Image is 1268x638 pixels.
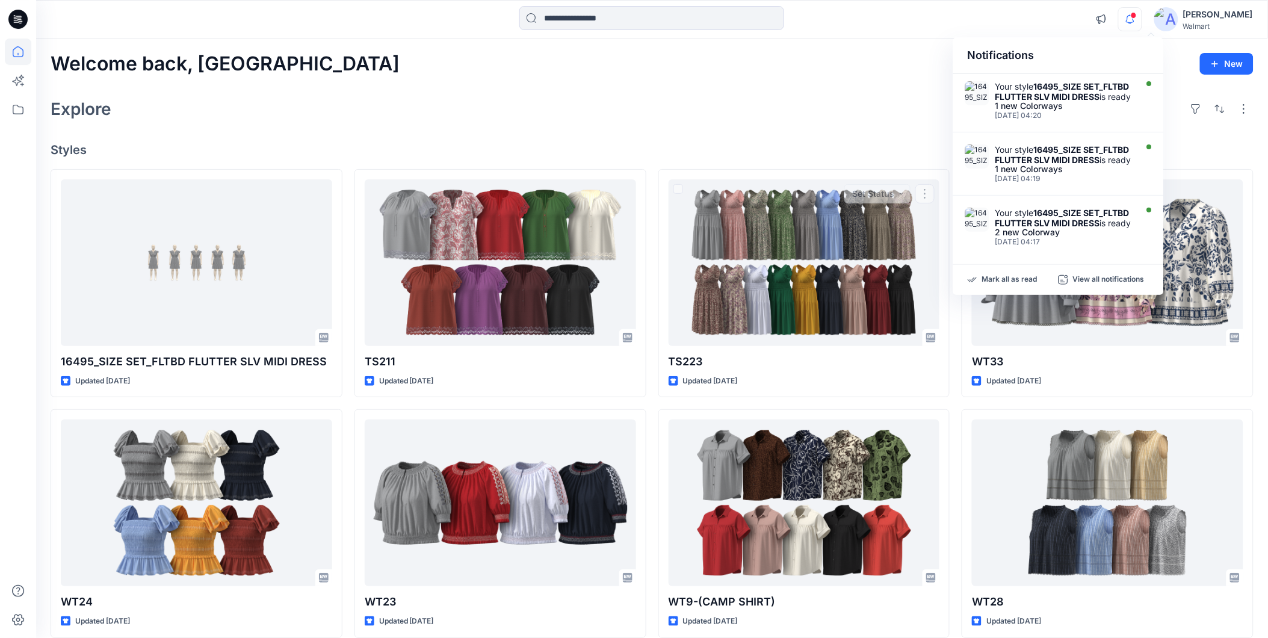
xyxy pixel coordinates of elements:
[1200,53,1254,75] button: New
[669,593,940,610] p: WT9-(CAMP SHIRT)
[61,593,332,610] p: WT24
[995,81,1130,102] strong: 16495_SIZE SET_FLTBD FLUTTER SLV MIDI DRESS
[995,208,1130,228] strong: 16495_SIZE SET_FLTBD FLUTTER SLV MIDI DRESS
[986,375,1041,388] p: Updated [DATE]
[972,420,1243,586] a: WT28
[972,593,1243,610] p: WT28
[1073,274,1145,285] p: View all notifications
[965,144,989,169] img: 16495_SIZE SET_FLTBD FLUTTER SLV MIDI DRESS
[995,144,1130,165] strong: 16495_SIZE SET_FLTBD FLUTTER SLV MIDI DRESS
[51,53,400,75] h2: Welcome back, [GEOGRAPHIC_DATA]
[995,165,1134,173] div: 1 new Colorways
[995,238,1134,246] div: Saturday, September 06, 2025 04:17
[365,593,636,610] p: WT23
[61,420,332,586] a: WT24
[683,375,738,388] p: Updated [DATE]
[995,228,1134,237] div: 2 new Colorway
[1183,7,1253,22] div: [PERSON_NAME]
[61,353,332,370] p: 16495_SIZE SET_FLTBD FLUTTER SLV MIDI DRESS
[51,99,111,119] h2: Explore
[1183,22,1253,31] div: Walmart
[75,375,130,388] p: Updated [DATE]
[995,111,1134,120] div: Saturday, September 06, 2025 04:20
[365,179,636,346] a: TS211
[669,353,940,370] p: TS223
[965,81,989,105] img: 16495_SIZE SET_FLTBD FLUTTER SLV MIDI DRESS
[995,175,1134,183] div: Saturday, September 06, 2025 04:19
[61,179,332,346] a: 16495_SIZE SET_FLTBD FLUTTER SLV MIDI DRESS
[683,615,738,628] p: Updated [DATE]
[995,208,1134,228] div: Your style is ready
[986,615,1041,628] p: Updated [DATE]
[1154,7,1178,31] img: avatar
[995,144,1134,165] div: Your style is ready
[953,37,1164,74] div: Notifications
[75,615,130,628] p: Updated [DATE]
[982,274,1038,285] p: Mark all as read
[965,208,989,232] img: 16495_SIZE SET_FLTBD FLUTTER SLV MIDI DRESS
[995,81,1134,102] div: Your style is ready
[379,615,434,628] p: Updated [DATE]
[365,420,636,586] a: WT23
[669,420,940,586] a: WT9-(CAMP SHIRT)
[365,353,636,370] p: TS211
[51,143,1254,157] h4: Styles
[669,179,940,346] a: TS223
[379,375,434,388] p: Updated [DATE]
[995,102,1134,110] div: 1 new Colorways
[972,353,1243,370] p: WT33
